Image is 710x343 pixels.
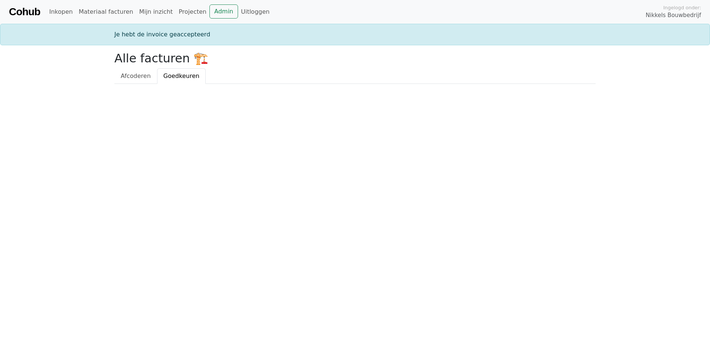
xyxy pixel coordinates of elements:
[76,4,136,19] a: Materiaal facturen
[110,30,600,39] div: Je hebt de invoice geaccepteerd
[646,11,701,20] span: Nikkels Bouwbedrijf
[9,3,40,21] a: Cohub
[136,4,176,19] a: Mijn inzicht
[163,72,199,79] span: Goedkeuren
[46,4,75,19] a: Inkopen
[157,68,206,84] a: Goedkeuren
[114,68,157,84] a: Afcoderen
[663,4,701,11] span: Ingelogd onder:
[114,51,596,65] h2: Alle facturen 🏗️
[209,4,238,19] a: Admin
[238,4,273,19] a: Uitloggen
[176,4,209,19] a: Projecten
[121,72,151,79] span: Afcoderen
